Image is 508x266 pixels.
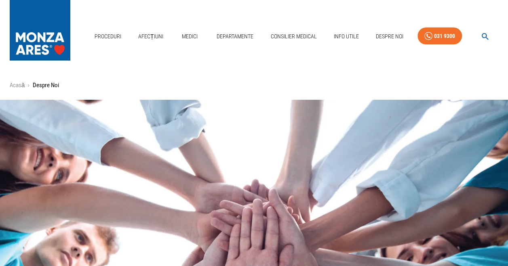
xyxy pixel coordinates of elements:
div: 031 9300 [434,31,455,41]
a: Proceduri [91,28,124,45]
a: Info Utile [331,28,362,45]
a: Consilier Medical [268,28,320,45]
a: 031 9300 [417,27,462,45]
a: Medici [177,28,203,45]
a: Acasă [10,82,25,89]
a: Afecțiuni [135,28,167,45]
a: Despre Noi [373,28,407,45]
a: Departamente [213,28,257,45]
nav: breadcrumb [10,81,498,90]
li: › [28,81,30,90]
p: Despre Noi [33,81,59,90]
